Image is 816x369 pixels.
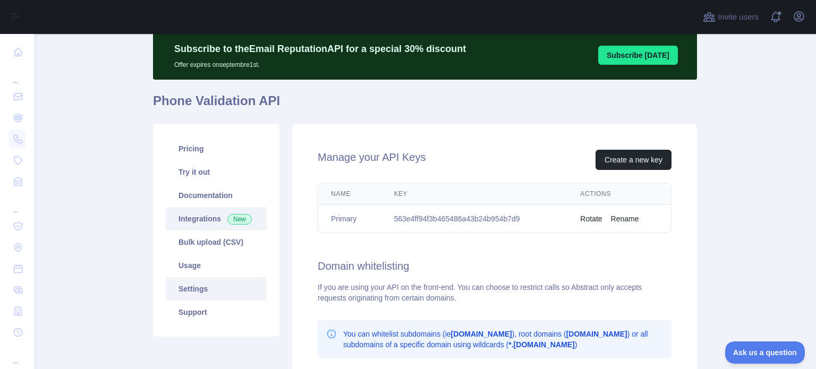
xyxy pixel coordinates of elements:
[166,230,267,254] a: Bulk upload (CSV)
[701,8,761,25] button: Invite users
[381,205,567,233] td: 563e4ff94f3b465486a43b24b954b7d9
[8,344,25,365] div: ...
[166,301,267,324] a: Support
[153,92,697,118] h1: Phone Validation API
[611,213,639,224] button: Rename
[598,46,678,65] button: Subscribe [DATE]
[174,56,466,69] p: Offer expires on septembre 1st.
[166,277,267,301] a: Settings
[318,205,381,233] td: Primary
[166,137,267,160] a: Pricing
[318,183,381,205] th: Name
[381,183,567,205] th: Key
[166,160,267,184] a: Try it out
[580,213,602,224] button: Rotate
[566,330,627,338] b: [DOMAIN_NAME]
[318,282,671,303] div: If you are using your API on the front-end. You can choose to restrict calls so Abstract only acc...
[318,259,671,273] h2: Domain whitelisting
[8,193,25,214] div: ...
[596,150,671,170] button: Create a new key
[725,341,805,364] iframe: Toggle Customer Support
[174,41,466,56] p: Subscribe to the Email Reputation API for a special 30 % discount
[8,64,25,85] div: ...
[166,207,267,230] a: Integrations New
[166,184,267,207] a: Documentation
[343,329,663,350] p: You can whitelist subdomains (ie ), root domains ( ) or all subdomains of a specific domain using...
[166,254,267,277] a: Usage
[567,183,671,205] th: Actions
[227,214,252,225] span: New
[718,11,759,23] span: Invite users
[508,340,574,349] b: *.[DOMAIN_NAME]
[318,150,426,170] h2: Manage your API Keys
[451,330,512,338] b: [DOMAIN_NAME]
